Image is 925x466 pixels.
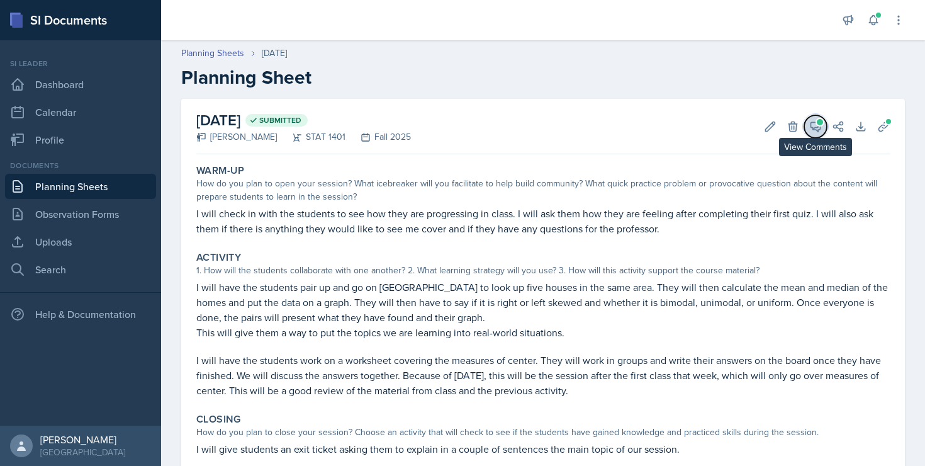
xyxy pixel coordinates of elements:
a: Observation Forms [5,202,156,227]
h2: Planning Sheet [181,66,905,89]
a: Planning Sheets [181,47,244,60]
div: Help & Documentation [5,302,156,327]
div: How do you plan to close your session? Choose an activity that will check to see if the students ... [196,426,890,439]
label: Closing [196,413,241,426]
div: STAT 1401 [277,130,345,144]
div: [PERSON_NAME] [40,433,125,446]
a: Uploads [5,229,156,254]
div: Fall 2025 [345,130,411,144]
h2: [DATE] [196,109,411,132]
div: How do you plan to open your session? What icebreaker will you facilitate to help build community... [196,177,890,203]
button: View Comments [804,115,827,138]
a: Calendar [5,99,156,125]
p: I will check in with the students to see how they are progressing in class. I will ask them how t... [196,206,890,236]
p: I will have the students work on a worksheet covering the measures of center. They will work in g... [196,353,890,398]
div: Si leader [5,58,156,69]
div: Documents [5,160,156,171]
a: Planning Sheets [5,174,156,199]
p: I will have the students pair up and go on [GEOGRAPHIC_DATA] to look up five houses in the same a... [196,280,890,325]
div: [PERSON_NAME] [196,130,277,144]
label: Warm-Up [196,164,245,177]
div: 1. How will the students collaborate with one another? 2. What learning strategy will you use? 3.... [196,264,890,277]
span: Submitted [259,115,301,125]
a: Dashboard [5,72,156,97]
a: Profile [5,127,156,152]
p: This will give them a way to put the topics we are learning into real-world situations. [196,325,890,340]
div: [DATE] [262,47,287,60]
label: Activity [196,251,241,264]
div: [GEOGRAPHIC_DATA] [40,446,125,458]
p: I will give students an exit ticket asking them to explain in a couple of sentences the main topi... [196,441,890,457]
a: Search [5,257,156,282]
